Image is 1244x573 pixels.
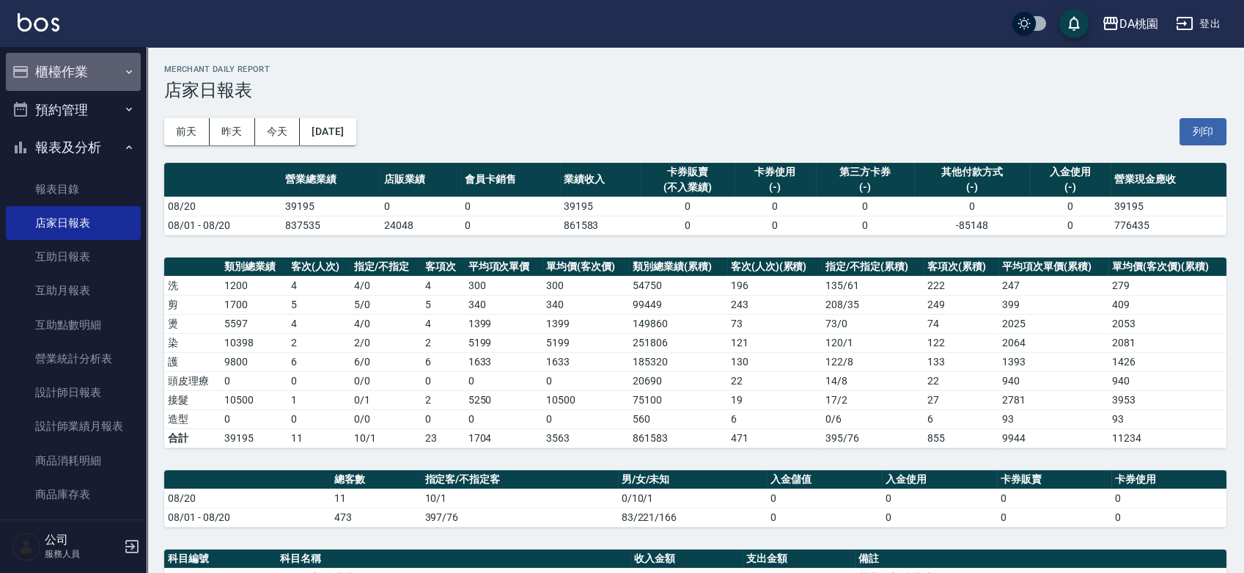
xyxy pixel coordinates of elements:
[1108,352,1226,371] td: 1426
[287,352,350,371] td: 6
[350,390,421,409] td: 0 / 1
[998,428,1108,448] td: 9944
[287,409,350,428] td: 0
[918,164,1026,180] div: 其他付款方式
[422,409,465,428] td: 0
[914,216,1030,235] td: -85148
[735,197,816,216] td: 0
[1108,390,1226,409] td: 3953
[998,409,1108,428] td: 93
[1111,163,1226,197] th: 營業現金應收
[924,428,998,448] td: 855
[6,409,141,443] a: 設計師業績月報表
[6,240,141,274] a: 互助日報表
[422,333,465,352] td: 2
[560,197,641,216] td: 39195
[350,333,421,352] td: 2 / 0
[542,371,629,390] td: 0
[618,508,768,527] td: 83/221/166
[287,390,350,409] td: 1
[287,295,350,314] td: 5
[924,258,998,277] th: 客項次(累積)
[380,163,462,197] th: 店販業績
[727,428,822,448] td: 471
[924,390,998,409] td: 27
[255,118,301,145] button: 今天
[350,409,421,428] td: 0 / 0
[924,276,998,295] td: 222
[542,314,629,333] td: 1399
[422,428,465,448] td: 23
[727,314,822,333] td: 73
[287,428,350,448] td: 11
[221,371,287,390] td: 0
[281,216,380,235] td: 837535
[629,333,727,352] td: 251806
[461,216,559,235] td: 0
[998,352,1108,371] td: 1393
[727,390,822,409] td: 19
[300,118,356,145] button: [DATE]
[164,489,331,508] td: 08/20
[727,258,822,277] th: 客次(人次)(累積)
[1108,409,1226,428] td: 93
[465,295,543,314] td: 340
[350,295,421,314] td: 5 / 0
[164,258,1226,448] table: a dense table
[164,118,210,145] button: 前天
[542,352,629,371] td: 1633
[164,197,281,216] td: 08/20
[641,197,734,216] td: 0
[629,258,727,277] th: 類別總業績(累積)
[45,533,119,547] h5: 公司
[924,295,998,314] td: 249
[1108,428,1226,448] td: 11234
[221,390,287,409] td: 10500
[560,216,641,235] td: 861583
[422,295,465,314] td: 5
[350,371,421,390] td: 0 / 0
[618,489,768,508] td: 0/10/1
[924,352,998,371] td: 133
[998,371,1108,390] td: 940
[738,180,812,195] div: (-)
[422,470,618,489] th: 指定客/不指定客
[629,409,727,428] td: 560
[542,333,629,352] td: 5199
[164,216,281,235] td: 08/01 - 08/20
[882,508,997,527] td: 0
[629,276,727,295] td: 54750
[461,197,559,216] td: 0
[1170,10,1226,37] button: 登出
[422,314,465,333] td: 4
[221,409,287,428] td: 0
[287,276,350,295] td: 4
[164,333,221,352] td: 染
[560,163,641,197] th: 業績收入
[287,333,350,352] td: 2
[6,53,141,91] button: 櫃檯作業
[422,276,465,295] td: 4
[6,342,141,376] a: 營業統計分析表
[164,390,221,409] td: 接髮
[727,276,822,295] td: 196
[727,371,822,390] td: 22
[727,409,822,428] td: 6
[276,550,630,569] th: 科目名稱
[822,295,924,314] td: 208 / 35
[221,258,287,277] th: 類別總業績
[221,276,287,295] td: 1200
[281,163,380,197] th: 營業總業績
[629,295,727,314] td: 99449
[465,390,543,409] td: 5250
[164,508,331,527] td: 08/01 - 08/20
[542,428,629,448] td: 3563
[1108,333,1226,352] td: 2081
[422,390,465,409] td: 2
[542,295,629,314] td: 340
[461,163,559,197] th: 會員卡銷售
[1108,276,1226,295] td: 279
[221,295,287,314] td: 1700
[727,333,822,352] td: 121
[210,118,255,145] button: 昨天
